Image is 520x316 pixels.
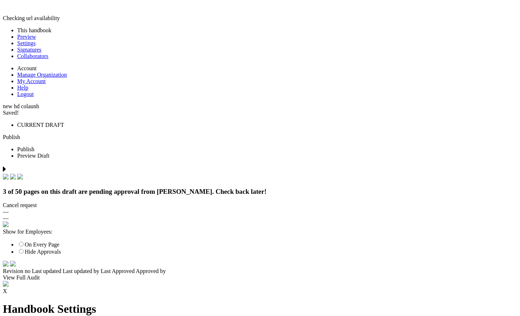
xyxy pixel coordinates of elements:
span: CURRENT DRAFT [17,122,64,128]
a: Help [17,85,28,91]
label: On Every Page [17,241,59,248]
a: Preview [17,34,36,40]
input: Hide Approvals [19,249,24,254]
span: 3 of 50 pages [3,188,39,195]
div: X [3,288,517,295]
li: This handbook [17,27,517,34]
a: Logout [17,91,34,97]
a: Signatures [17,47,42,53]
a: My Account [17,78,46,84]
label: Hide Approvals [17,249,61,255]
img: check.svg [17,174,23,179]
img: check.svg [10,174,16,179]
li: Account [17,65,517,72]
div: View Full Audit [3,274,517,281]
img: check.svg [3,174,9,179]
span: Last Approved [101,268,135,274]
a: Settings [17,40,36,46]
span: Approved by [136,268,166,274]
span: on this draft are pending approval from [PERSON_NAME]. Check back later! [41,188,266,195]
h1: Handbook Settings [3,302,517,316]
span: new hd colaunh [3,103,39,109]
span: Last updated by [63,268,99,274]
input: On Every Page [19,242,24,246]
span: Preview Draft [17,153,49,159]
span: Last updated [32,268,61,274]
img: arrow-down-white.svg [10,261,16,267]
a: Collaborators [17,53,48,59]
span: Saved! [3,110,19,116]
img: time.svg [3,261,9,267]
span: Revision no [3,268,30,274]
div: — [3,209,517,215]
a: Publish [3,134,20,140]
span: Checking url availability [3,15,60,21]
span: Cancel request [3,202,37,208]
span: — [3,215,9,221]
span: Publish [17,146,34,152]
img: approvals_airmason.svg [3,281,9,287]
img: eye_approvals.svg [3,221,9,227]
span: Show for Employees: [3,229,53,235]
a: Manage Organization [17,72,67,78]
